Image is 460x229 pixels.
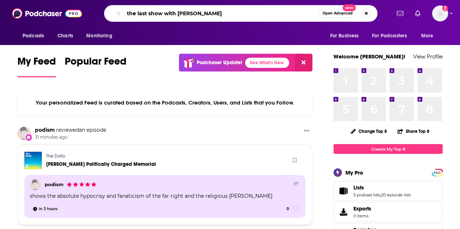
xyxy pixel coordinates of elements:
span: 0 items [353,213,371,218]
span: For Business [330,31,359,41]
a: Share Button [294,181,299,187]
span: , [380,192,381,197]
span: Open Advanced [323,12,353,15]
span: For Podcasters [372,31,407,41]
a: View Profile [413,53,443,60]
div: podism's Rating: 5 out of 5 [67,180,97,189]
span: New [343,4,356,11]
a: The Daily [46,153,65,159]
button: open menu [81,29,121,43]
div: an episode [35,127,106,134]
div: My Pro [345,169,363,176]
span: Charts [57,31,73,41]
a: podism [45,181,64,187]
img: Podchaser - Follow, Share and Rate Podcasts [12,7,82,20]
button: Show More Button [301,127,312,136]
a: podism [35,127,55,133]
span: reviewed [56,127,79,133]
button: open menu [17,29,53,43]
a: 20 episode lists [381,192,411,197]
a: See What's New [245,58,289,68]
button: Change Top 8 [346,127,391,136]
div: shows the absolute hypocrisy and fanaticism of the far right and the religious [PERSON_NAME] [30,192,301,200]
span: My Feed [17,55,56,72]
a: PRO [433,169,441,175]
span: Exports [353,205,371,212]
input: Search podcasts, credits, & more... [124,8,319,19]
img: podism [30,179,40,190]
a: Lists [336,186,351,196]
a: in 3 hours [30,206,61,212]
p: Podchaser Update! [197,60,242,66]
span: Logged in as KaitlynEsposito [432,5,448,21]
a: My Feed [17,55,56,77]
button: Share Top 8 [397,124,430,138]
button: open menu [325,29,368,43]
span: 0 [287,206,289,212]
img: podism [17,127,31,140]
a: Show notifications dropdown [412,7,423,20]
img: User Profile [432,5,448,21]
a: Create My Top 8 [333,144,443,154]
span: PRO [433,170,441,175]
a: Popular Feed [65,55,127,77]
a: Lists [353,184,411,191]
button: open menu [367,29,417,43]
span: Monitoring [86,31,112,41]
span: Podcasts [23,31,44,41]
button: open menu [416,29,443,43]
span: in 3 hours [39,205,57,213]
button: Open AdvancedNew [319,9,356,18]
svg: Add a profile image [442,5,448,11]
a: Charts [53,29,77,43]
div: Search podcasts, credits, & more... [104,5,377,22]
a: Charlie Kirk’s Politically Charged Memorial [46,161,156,167]
span: Lists [333,181,443,201]
span: Exports [336,207,351,217]
a: 5 podcast lists [353,192,380,197]
span: Popular Feed [65,55,127,72]
div: Your personalized Feed is curated based on the Podcasts, Creators, Users, and Lists that you Follow. [17,90,312,115]
a: Show notifications dropdown [394,7,406,20]
span: 31 minutes ago [35,134,106,140]
div: New Review [25,133,33,141]
a: Welcome [PERSON_NAME]! [333,53,405,60]
span: More [421,31,433,41]
span: Lists [353,184,364,191]
img: Charlie Kirk’s Politically Charged Memorial [24,152,42,169]
button: Show profile menu [432,5,448,21]
a: Exports [333,202,443,222]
